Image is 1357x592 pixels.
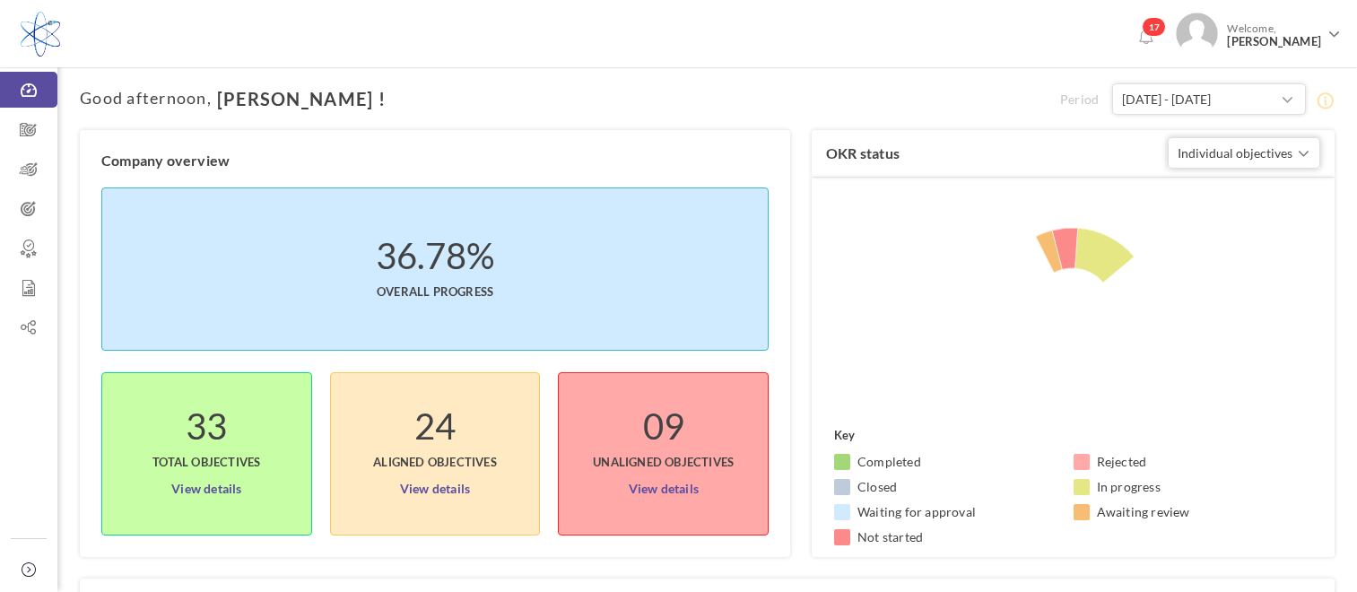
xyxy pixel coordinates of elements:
small: Rejected [1097,453,1147,471]
span: [PERSON_NAME] [1227,35,1321,48]
small: Closed [857,478,897,496]
label: 33 [186,417,227,435]
label: 24 [414,417,456,435]
label: OKR status [826,144,900,162]
a: View details [171,471,241,500]
span: Overall progress [377,265,493,300]
small: Completed [857,453,921,471]
a: Notifications [1131,23,1160,52]
a: View details [629,471,699,500]
button: Individual objectives [1168,137,1320,169]
span: Welcome, [1218,13,1326,57]
span: 17 [1142,17,1166,37]
img: Photo [1176,13,1218,55]
h1: , [80,89,1060,109]
small: Waiting for approval [857,503,976,521]
small: In progress [1097,478,1161,496]
label: Company overview [101,152,230,170]
a: Photo Welcome,[PERSON_NAME] [1169,5,1348,58]
span: Good afternoon [80,90,207,108]
span: Period [1060,91,1109,109]
span: Total objectives [152,435,260,471]
label: 09 [643,417,684,435]
span: UnAligned Objectives [593,435,734,471]
a: View details [400,471,470,500]
small: Not started [857,528,923,546]
small: Awaiting review [1097,503,1190,521]
span: [PERSON_NAME] ! [212,89,386,109]
label: Key [834,426,856,444]
label: 36.78% [376,247,494,265]
span: Aligned Objectives [373,435,497,471]
img: Logo [21,12,60,57]
span: Individual objectives [1178,145,1292,161]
